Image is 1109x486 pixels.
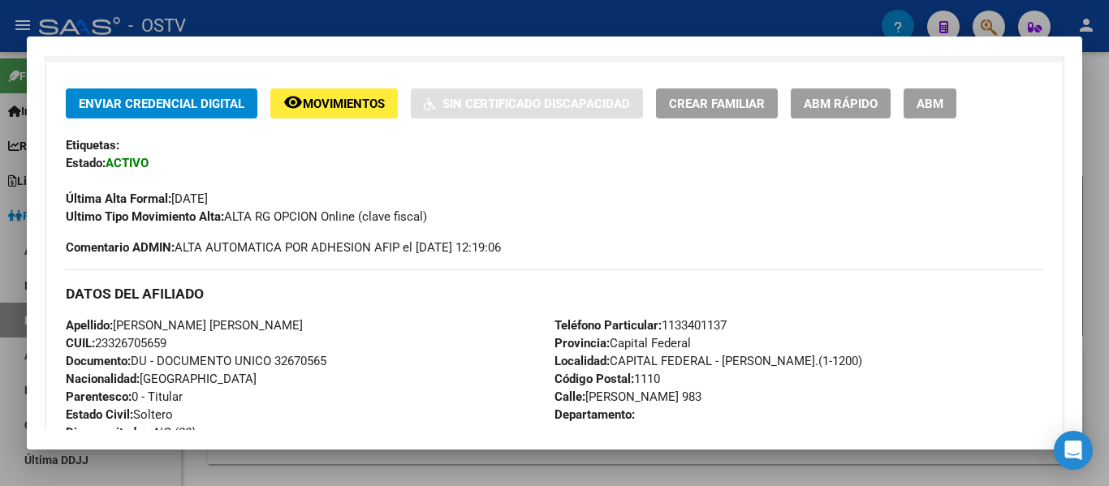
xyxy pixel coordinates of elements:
strong: Código Postal: [554,372,634,386]
strong: Comentario ADMIN: [66,240,175,255]
i: NO (00) [153,425,194,440]
span: [PERSON_NAME] 983 [554,389,701,404]
strong: Estado: [66,156,106,170]
button: ABM Rápido [791,88,891,118]
strong: Estado Civil: [66,407,133,422]
button: ABM [904,88,956,118]
strong: Documento: [66,354,131,368]
span: Soltero [66,407,173,422]
span: 23326705659 [66,336,166,351]
span: ALTA RG OPCION Online (clave fiscal) [66,209,427,224]
span: 1110 [554,372,660,386]
span: 0 - Titular [66,389,183,404]
span: [GEOGRAPHIC_DATA] [66,372,257,386]
strong: Parentesco: [66,389,132,404]
strong: Localidad: [554,354,610,368]
button: Movimientos [270,88,398,118]
span: Movimientos [303,97,385,111]
span: [DATE] [66,191,208,206]
span: ABM Rápido [804,97,878,111]
strong: Última Alta Formal: [66,191,171,206]
strong: Apellido: [66,318,113,333]
strong: Etiquetas: [66,138,119,153]
span: CAPITAL FEDERAL - [PERSON_NAME].(1-1200) [554,354,862,368]
span: 1133401137 [554,318,727,333]
button: Enviar Credencial Digital [66,88,257,118]
strong: Departamento: [554,407,635,422]
button: Sin Certificado Discapacidad [411,88,643,118]
strong: ACTIVO [106,156,149,170]
strong: Calle: [554,389,585,404]
strong: Ultimo Tipo Movimiento Alta: [66,209,224,224]
strong: Provincia: [554,336,610,351]
strong: Nacionalidad: [66,372,140,386]
span: Crear Familiar [669,97,765,111]
span: [PERSON_NAME] [PERSON_NAME] [66,318,303,333]
mat-icon: remove_red_eye [283,92,303,112]
button: Crear Familiar [656,88,778,118]
span: Sin Certificado Discapacidad [442,97,630,111]
span: Enviar Credencial Digital [79,97,244,111]
strong: Discapacitado: [66,425,146,440]
div: Open Intercom Messenger [1054,431,1093,470]
span: ALTA AUTOMATICA POR ADHESION AFIP el [DATE] 12:19:06 [66,239,501,256]
span: DU - DOCUMENTO UNICO 32670565 [66,354,326,368]
h3: DATOS DEL AFILIADO [66,285,1043,303]
strong: CUIL: [66,336,95,351]
span: Capital Federal [554,336,691,351]
span: ABM [917,97,943,111]
strong: Teléfono Particular: [554,318,662,333]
